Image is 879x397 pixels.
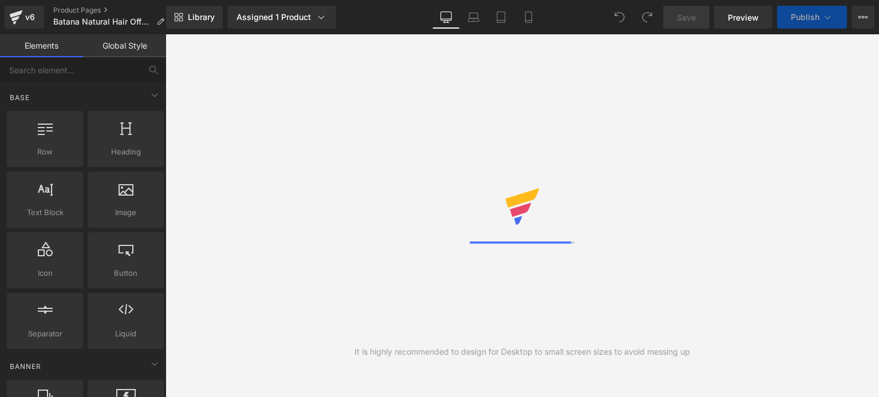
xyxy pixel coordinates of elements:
span: Preview [728,11,759,23]
span: Batana Natural Hair Offer 2 [53,17,152,26]
span: Save [677,11,696,23]
a: Desktop [432,6,460,29]
a: Global Style [83,34,166,57]
span: Image [91,207,160,219]
a: Product Pages [53,6,174,15]
span: Text Block [10,207,80,219]
a: Mobile [515,6,542,29]
span: Banner [9,361,42,372]
div: It is highly recommended to design for Desktop to small screen sizes to avoid messing up [354,346,690,358]
span: Heading [91,146,160,158]
a: New Library [166,6,223,29]
span: Library [188,12,215,22]
button: More [852,6,874,29]
div: Assigned 1 Product [236,11,327,23]
span: Icon [10,267,80,279]
span: Separator [10,328,80,340]
span: Publish [791,13,819,22]
a: v6 [5,6,44,29]
a: Tablet [487,6,515,29]
span: Button [91,267,160,279]
a: Laptop [460,6,487,29]
span: Row [10,146,80,158]
a: Preview [714,6,772,29]
div: v6 [23,10,37,25]
span: Base [9,92,31,103]
button: Redo [636,6,659,29]
button: Publish [777,6,847,29]
span: Liquid [91,328,160,340]
button: Undo [608,6,631,29]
